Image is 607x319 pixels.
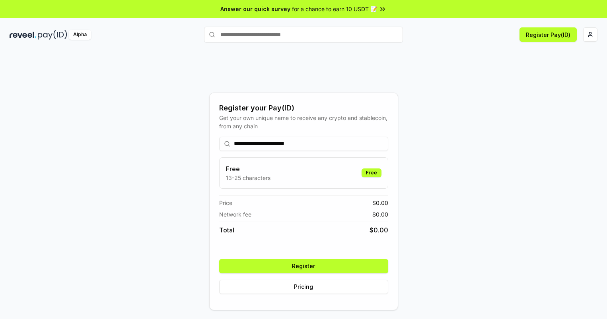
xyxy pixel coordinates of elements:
[219,259,388,273] button: Register
[372,199,388,207] span: $ 0.00
[362,168,381,177] div: Free
[219,199,232,207] span: Price
[219,114,388,130] div: Get your own unique name to receive any crypto and stablecoin, from any chain
[219,210,251,218] span: Network fee
[219,280,388,294] button: Pricing
[219,102,388,114] div: Register your Pay(ID)
[372,210,388,218] span: $ 0.00
[226,174,270,182] p: 13-25 characters
[10,30,36,40] img: reveel_dark
[69,30,91,40] div: Alpha
[519,27,577,42] button: Register Pay(ID)
[220,5,290,13] span: Answer our quick survey
[226,164,270,174] h3: Free
[38,30,67,40] img: pay_id
[292,5,377,13] span: for a chance to earn 10 USDT 📝
[370,225,388,235] span: $ 0.00
[219,225,234,235] span: Total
